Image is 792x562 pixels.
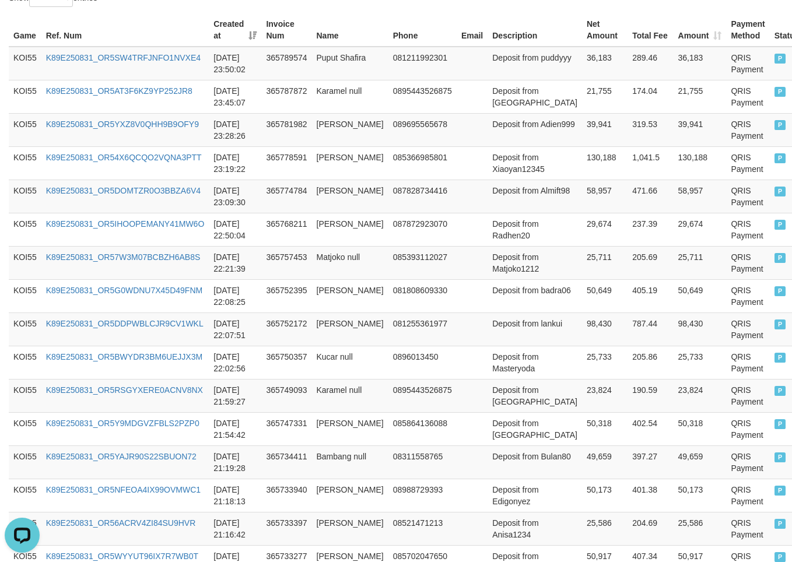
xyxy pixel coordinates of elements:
td: KOI55 [9,146,41,180]
td: Deposit from Adien999 [488,113,582,146]
td: KOI55 [9,479,41,512]
a: K89E250831_OR5YXZ8V0QHH9B9OFY9 [46,120,199,129]
td: 365750357 [261,346,311,379]
td: 58,957 [674,180,727,213]
td: 087872923070 [388,213,457,246]
td: 365733940 [261,479,311,512]
td: 365768211 [261,213,311,246]
td: 25,711 [582,246,628,279]
td: Deposit from Xiaoyan12345 [488,146,582,180]
a: K89E250831_OR5DDPWBLCJR9CV1WKL [46,319,204,328]
td: QRIS Payment [726,246,769,279]
td: KOI55 [9,412,41,445]
span: PAID [775,187,786,196]
td: 25,733 [674,346,727,379]
td: 401.38 [628,479,673,512]
td: 0896013450 [388,346,457,379]
td: KOI55 [9,512,41,545]
td: 58,957 [582,180,628,213]
span: PAID [775,419,786,429]
td: 98,430 [582,312,628,346]
span: PAID [775,519,786,529]
td: [PERSON_NAME] [312,146,388,180]
td: 365778591 [261,146,311,180]
td: 089695565678 [388,113,457,146]
td: 365747331 [261,412,311,445]
td: 39,941 [582,113,628,146]
td: 21,755 [674,80,727,113]
td: 49,659 [582,445,628,479]
td: 130,188 [582,146,628,180]
td: KOI55 [9,379,41,412]
td: [DATE] 22:50:04 [209,213,261,246]
td: [DATE] 23:45:07 [209,80,261,113]
td: Deposit from Anisa1234 [488,512,582,545]
td: 081255361977 [388,312,457,346]
span: PAID [775,486,786,496]
td: Deposit from Edigonyez [488,479,582,512]
td: 50,173 [582,479,628,512]
td: QRIS Payment [726,47,769,80]
td: Karamel null [312,379,388,412]
td: 289.46 [628,47,673,80]
button: Open LiveChat chat widget [5,5,40,40]
th: Payment Method [726,13,769,47]
span: PAID [775,353,786,363]
span: PAID [775,286,786,296]
th: Email [457,13,488,47]
a: K89E250831_OR56ACRV4ZI84SU9HVR [46,518,196,528]
th: Name [312,13,388,47]
td: Kucar null [312,346,388,379]
th: Ref. Num [41,13,209,47]
td: 365734411 [261,445,311,479]
td: 365781982 [261,113,311,146]
td: KOI55 [9,180,41,213]
a: K89E250831_OR5RSGYXERE0ACNV8NX [46,385,203,395]
td: 081211992301 [388,47,457,80]
th: Invoice Num [261,13,311,47]
td: [DATE] 23:50:02 [209,47,261,80]
td: 402.54 [628,412,673,445]
td: 205.86 [628,346,673,379]
span: PAID [775,552,786,562]
td: [DATE] 21:18:13 [209,479,261,512]
td: Deposit from badra06 [488,279,582,312]
td: 405.19 [628,279,673,312]
td: KOI55 [9,312,41,346]
a: K89E250831_OR5WYYUT96IX7R7WB0T [46,552,198,561]
td: 25,711 [674,246,727,279]
a: K89E250831_OR5BWYDR3BM6UEJJX3M [46,352,202,361]
td: 365752395 [261,279,311,312]
td: 50,649 [674,279,727,312]
td: Matjoko null [312,246,388,279]
span: PAID [775,87,786,97]
th: Total Fee [628,13,673,47]
td: [DATE] 23:28:26 [209,113,261,146]
td: Deposit from Almift98 [488,180,582,213]
a: K89E250831_OR5Y9MDGVZFBLS2PZP0 [46,419,199,428]
td: [DATE] 22:08:25 [209,279,261,312]
td: KOI55 [9,80,41,113]
td: [PERSON_NAME] [312,412,388,445]
td: 21,755 [582,80,628,113]
td: 08988729393 [388,479,457,512]
td: 174.04 [628,80,673,113]
td: KOI55 [9,246,41,279]
td: QRIS Payment [726,80,769,113]
td: 319.53 [628,113,673,146]
td: 365789574 [261,47,311,80]
td: QRIS Payment [726,213,769,246]
td: 50,318 [582,412,628,445]
td: KOI55 [9,47,41,80]
span: PAID [775,153,786,163]
td: [DATE] 21:19:28 [209,445,261,479]
td: KOI55 [9,445,41,479]
td: 39,941 [674,113,727,146]
td: 190.59 [628,379,673,412]
td: [PERSON_NAME] [312,180,388,213]
td: 23,824 [674,379,727,412]
td: Bambang null [312,445,388,479]
td: [DATE] 23:19:22 [209,146,261,180]
td: 365749093 [261,379,311,412]
td: 08311558765 [388,445,457,479]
